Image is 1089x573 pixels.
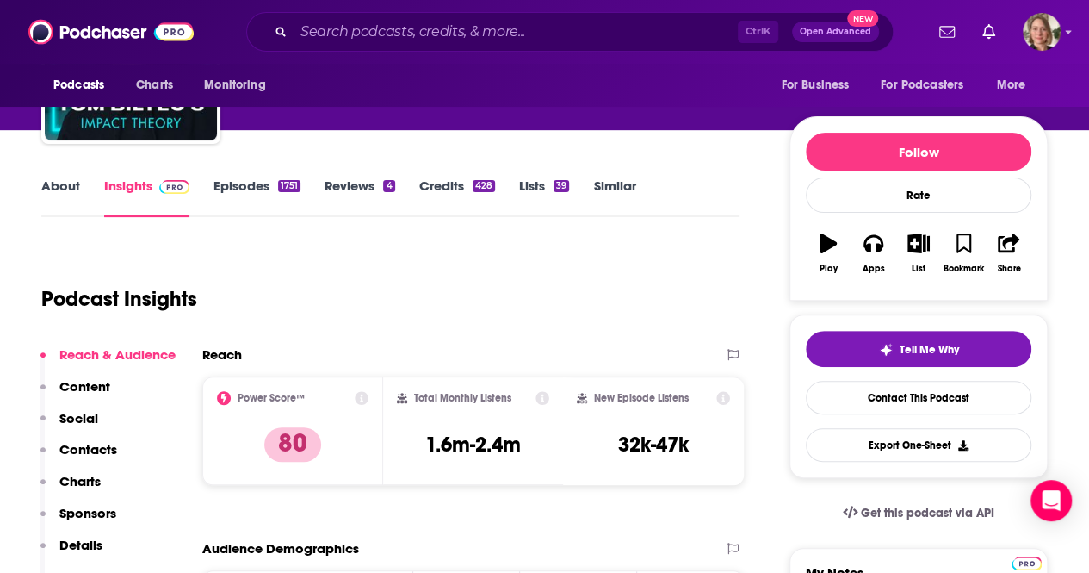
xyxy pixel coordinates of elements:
[204,73,265,97] span: Monitoring
[900,343,959,357] span: Tell Me Why
[40,378,110,410] button: Content
[863,264,885,274] div: Apps
[264,427,321,462] p: 80
[294,18,738,46] input: Search podcasts, credits, & more...
[593,178,635,217] a: Similar
[40,473,101,505] button: Charts
[104,178,189,217] a: InsightsPodchaser Pro
[594,392,689,404] h2: New Episode Listens
[425,432,521,458] h3: 1.6m-2.4m
[59,378,110,395] p: Content
[40,537,102,569] button: Details
[861,506,994,520] span: Get this podcast via API
[829,492,1008,534] a: Get this podcast via API
[383,180,394,192] div: 4
[136,73,173,97] span: Charts
[53,73,104,97] span: Podcasts
[1012,554,1042,570] a: Pro website
[1023,13,1061,51] button: Show profile menu
[944,264,984,274] div: Bookmark
[851,222,895,284] button: Apps
[847,10,878,27] span: New
[59,537,102,553] p: Details
[806,133,1031,171] button: Follow
[781,73,849,97] span: For Business
[1012,557,1042,570] img: Podchaser Pro
[881,73,963,97] span: For Podcasters
[278,180,300,192] div: 1751
[192,69,288,102] button: open menu
[800,28,871,36] span: Open Advanced
[414,392,511,404] h2: Total Monthly Listens
[879,343,893,357] img: tell me why sparkle
[202,346,242,363] h2: Reach
[41,286,197,312] h1: Podcast Insights
[806,331,1031,367] button: tell me why sparkleTell Me Why
[792,22,879,42] button: Open AdvancedNew
[419,178,495,217] a: Credits428
[806,381,1031,414] a: Contact This Podcast
[869,69,988,102] button: open menu
[40,441,117,473] button: Contacts
[932,17,962,47] a: Show notifications dropdown
[997,264,1020,274] div: Share
[519,178,569,217] a: Lists39
[59,441,117,458] p: Contacts
[820,264,838,274] div: Play
[213,178,300,217] a: Episodes1751
[987,222,1031,284] button: Share
[997,73,1026,97] span: More
[40,410,98,442] button: Social
[941,222,986,284] button: Bookmark
[325,178,394,217] a: Reviews4
[59,346,176,363] p: Reach & Audience
[806,222,851,284] button: Play
[41,178,80,217] a: About
[40,346,176,378] button: Reach & Audience
[28,16,194,48] img: Podchaser - Follow, Share and Rate Podcasts
[985,69,1048,102] button: open menu
[806,428,1031,462] button: Export One-Sheet
[896,222,941,284] button: List
[618,432,689,458] h3: 32k-47k
[554,180,569,192] div: 39
[159,180,189,194] img: Podchaser Pro
[1023,13,1061,51] img: User Profile
[59,473,101,489] p: Charts
[975,17,1002,47] a: Show notifications dropdown
[246,12,894,52] div: Search podcasts, credits, & more...
[125,69,183,102] a: Charts
[238,392,305,404] h2: Power Score™
[769,69,870,102] button: open menu
[806,178,1031,213] div: Rate
[912,264,925,274] div: List
[41,69,127,102] button: open menu
[59,505,116,521] p: Sponsors
[738,21,778,43] span: Ctrl K
[473,180,495,192] div: 428
[202,540,359,557] h2: Audience Demographics
[40,505,116,537] button: Sponsors
[1030,480,1072,521] div: Open Intercom Messenger
[59,410,98,427] p: Social
[1023,13,1061,51] span: Logged in as AriFortierPr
